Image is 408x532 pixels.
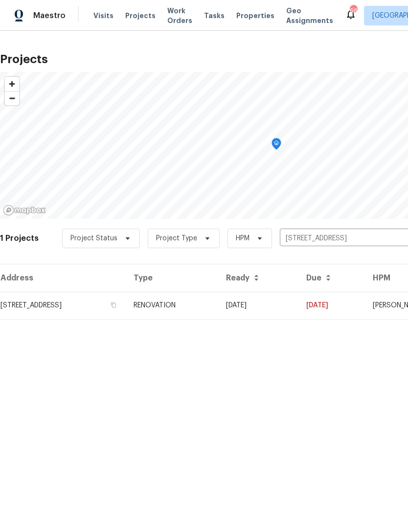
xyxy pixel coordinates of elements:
[5,77,19,91] button: Zoom in
[298,292,365,319] td: [DATE]
[272,138,281,153] div: Map marker
[126,264,218,292] th: Type
[93,11,113,21] span: Visits
[126,292,218,319] td: RENOVATION
[280,231,392,246] input: Search projects
[3,205,46,216] a: Mapbox homepage
[204,12,225,19] span: Tasks
[218,292,298,319] td: Acq COE 2025-04-03T00:00:00.000Z
[33,11,66,21] span: Maestro
[350,6,357,16] div: 66
[156,233,197,243] span: Project Type
[125,11,156,21] span: Projects
[236,11,274,21] span: Properties
[70,233,117,243] span: Project Status
[286,6,333,25] span: Geo Assignments
[218,264,298,292] th: Ready
[167,6,192,25] span: Work Orders
[109,301,118,309] button: Copy Address
[5,91,19,105] button: Zoom out
[236,233,249,243] span: HPM
[298,264,365,292] th: Due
